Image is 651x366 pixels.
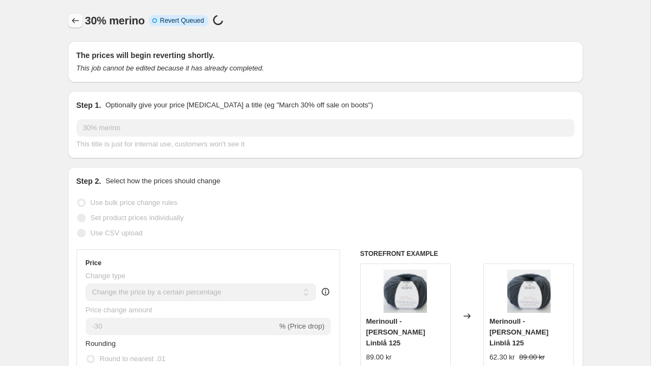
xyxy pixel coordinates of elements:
[86,306,152,314] span: Price change amount
[489,352,515,363] div: 62.30 kr
[86,272,126,280] span: Change type
[76,100,101,111] h2: Step 1.
[366,317,425,347] span: Merinoull - [PERSON_NAME] Linblå 125
[76,176,101,187] h2: Step 2.
[160,16,204,25] span: Revert Queued
[76,64,264,72] i: This job cannot be edited because it has already completed.
[86,259,101,267] h3: Price
[76,140,245,148] span: This title is just for internal use, customers won't see it
[279,322,324,330] span: % (Price drop)
[91,198,177,207] span: Use bulk price change rules
[86,318,277,335] input: -15
[360,249,575,258] h6: STOREFRONT EXAMPLE
[100,355,165,363] span: Round to nearest .01
[489,317,548,347] span: Merinoull - [PERSON_NAME] Linblå 125
[105,176,220,187] p: Select how the prices should change
[384,269,427,313] img: DSC05108_80x.jpg
[76,50,575,61] h2: The prices will begin reverting shortly.
[86,339,116,348] span: Rounding
[85,15,145,27] span: 30% merino
[76,119,575,137] input: 30% off holiday sale
[320,286,331,297] div: help
[91,229,143,237] span: Use CSV upload
[366,352,392,363] div: 89.00 kr
[519,352,545,363] strike: 89.00 kr
[68,13,83,28] button: Price change jobs
[507,269,551,313] img: DSC05108_80x.jpg
[91,214,184,222] span: Set product prices individually
[105,100,373,111] p: Optionally give your price [MEDICAL_DATA] a title (eg "March 30% off sale on boots")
